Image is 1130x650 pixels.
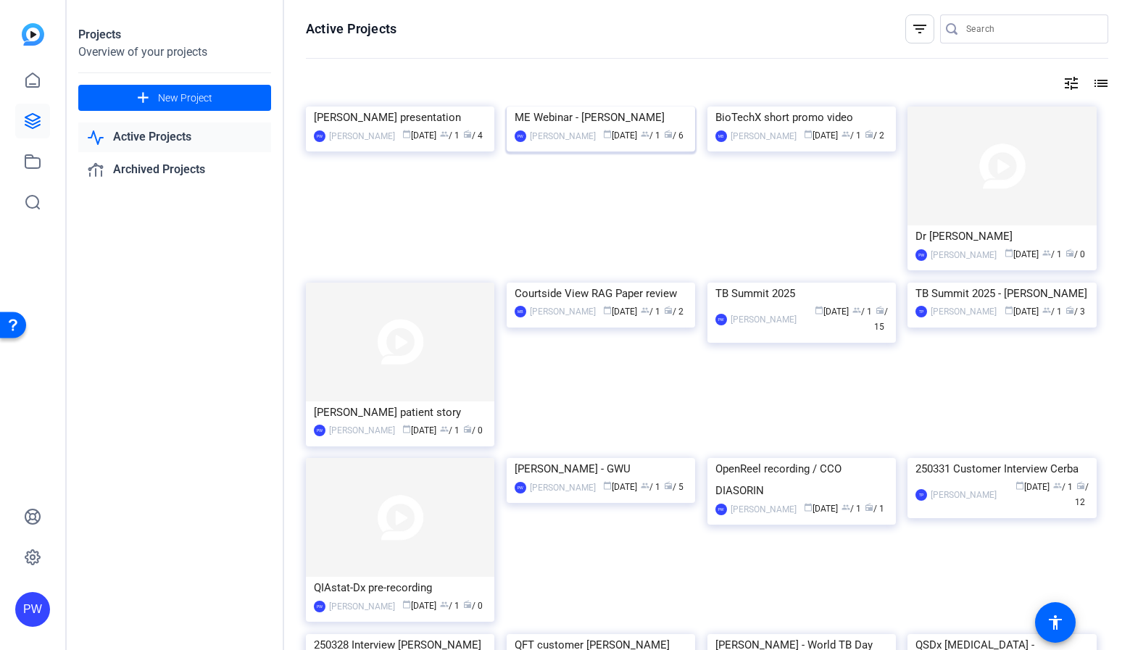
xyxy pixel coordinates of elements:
[1065,307,1085,317] span: / 3
[865,503,873,512] span: radio
[314,401,486,423] div: [PERSON_NAME] patient story
[463,600,472,609] span: radio
[515,482,526,493] div: PW
[530,480,596,495] div: [PERSON_NAME]
[842,504,861,514] span: / 1
[915,249,927,261] div: PW
[804,130,838,141] span: [DATE]
[641,307,660,317] span: / 1
[463,130,472,138] span: radio
[715,107,888,128] div: BioTechX short promo video
[664,307,684,317] span: / 2
[1042,249,1051,257] span: group
[1015,481,1024,490] span: calendar_today
[402,130,411,138] span: calendar_today
[463,425,483,436] span: / 0
[1065,306,1074,314] span: radio
[603,482,637,492] span: [DATE]
[815,306,823,314] span: calendar_today
[915,306,927,317] div: TP
[664,481,673,490] span: radio
[804,504,838,514] span: [DATE]
[1005,249,1013,257] span: calendar_today
[329,599,395,614] div: [PERSON_NAME]
[876,306,884,314] span: radio
[515,107,687,128] div: ME Webinar - [PERSON_NAME]
[134,89,152,107] mat-icon: add
[329,129,395,143] div: [PERSON_NAME]
[402,425,436,436] span: [DATE]
[314,107,486,128] div: [PERSON_NAME] presentation
[1005,249,1039,259] span: [DATE]
[463,601,483,611] span: / 0
[314,577,486,599] div: QIAstat-Dx pre-recording
[329,423,395,438] div: [PERSON_NAME]
[440,600,449,609] span: group
[842,503,850,512] span: group
[1065,249,1074,257] span: radio
[641,481,649,490] span: group
[852,306,861,314] span: group
[1042,307,1062,317] span: / 1
[306,20,396,38] h1: Active Projects
[463,130,483,141] span: / 4
[865,504,884,514] span: / 1
[931,488,997,502] div: [PERSON_NAME]
[966,20,1097,38] input: Search
[515,306,526,317] div: MB
[664,130,684,141] span: / 6
[664,482,684,492] span: / 5
[402,601,436,611] span: [DATE]
[78,122,271,152] a: Active Projects
[603,481,612,490] span: calendar_today
[402,425,411,433] span: calendar_today
[842,130,861,141] span: / 1
[664,130,673,138] span: radio
[440,601,460,611] span: / 1
[915,489,927,501] div: TP
[1053,482,1073,492] span: / 1
[641,130,660,141] span: / 1
[515,283,687,304] div: Courtside View RAG Paper review
[842,130,850,138] span: group
[915,225,1088,247] div: Dr [PERSON_NAME]
[515,458,687,480] div: [PERSON_NAME] - GWU
[1042,306,1051,314] span: group
[314,601,325,612] div: PW
[1047,614,1064,631] mat-icon: accessibility
[603,307,637,317] span: [DATE]
[931,248,997,262] div: [PERSON_NAME]
[1042,249,1062,259] span: / 1
[402,600,411,609] span: calendar_today
[402,130,436,141] span: [DATE]
[815,307,849,317] span: [DATE]
[731,502,797,517] div: [PERSON_NAME]
[440,130,449,138] span: group
[314,130,325,142] div: PW
[1005,307,1039,317] span: [DATE]
[1065,249,1085,259] span: / 0
[641,482,660,492] span: / 1
[715,283,888,304] div: TB Summit 2025
[915,458,1088,480] div: 250331 Customer Interview Cerba
[715,458,888,501] div: OpenReel recording / CCO DIASORIN
[314,425,325,436] div: PW
[804,130,813,138] span: calendar_today
[463,425,472,433] span: radio
[1091,75,1108,92] mat-icon: list
[158,91,212,106] span: New Project
[1076,481,1085,490] span: radio
[865,130,873,138] span: radio
[78,26,271,43] div: Projects
[440,425,460,436] span: / 1
[1063,75,1080,92] mat-icon: tune
[664,306,673,314] span: radio
[1015,482,1050,492] span: [DATE]
[530,129,596,143] div: [PERSON_NAME]
[1053,481,1062,490] span: group
[515,130,526,142] div: PW
[1075,482,1089,507] span: / 12
[715,314,727,325] div: PW
[641,130,649,138] span: group
[78,85,271,111] button: New Project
